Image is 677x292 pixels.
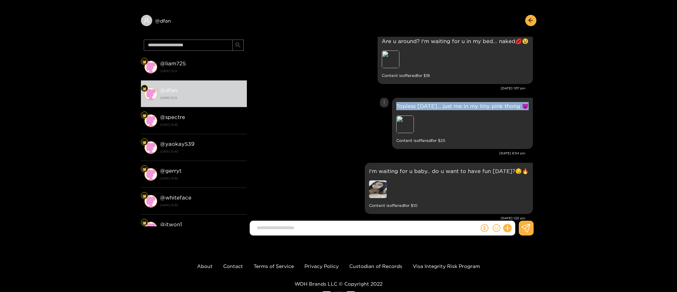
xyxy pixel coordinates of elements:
[396,137,529,145] small: Content is offered for $ 25
[144,195,157,208] img: conversation
[144,61,157,73] img: conversation
[349,263,402,269] a: Custodian of Records
[232,40,244,51] button: search
[144,141,157,154] img: conversation
[378,33,533,84] div: Sep. 18, 1:07 pm
[481,224,488,232] span: dollar
[369,180,387,198] img: preview
[197,263,213,269] a: About
[144,114,157,127] img: conversation
[142,194,147,198] img: Fan Level
[160,168,182,174] strong: @ gerryt
[141,15,247,26] div: @dfan
[369,202,529,210] small: Content is offered for $ 10
[160,221,182,227] strong: @ jtwon1
[250,151,525,156] div: [DATE] 8:54 pm
[304,263,339,269] a: Privacy Policy
[382,37,529,45] p: Are u around? I'm waiting for u in my bed... naked💋😉
[525,15,536,26] button: arrow-left
[369,167,529,175] p: I'm waiting for u baby.. do u want to have fun [DATE]?😏🔥
[479,223,490,233] button: dollar
[160,148,243,155] strong: [DATE] 15:45
[142,140,147,144] img: Fan Level
[160,87,177,93] strong: @ dfan
[254,263,294,269] a: Terms of Service
[250,216,525,221] div: [DATE] 1:23 pm
[396,102,529,110] p: Topless [DATE]… just me in my tiny pink thong 😈
[143,17,150,24] span: user
[142,167,147,171] img: Fan Level
[250,86,525,91] div: [DATE] 1:07 pm
[142,87,147,91] img: Fan Level
[160,141,195,147] strong: @ yaokay539
[235,42,240,48] span: search
[160,195,191,201] strong: @ whiteface
[160,121,243,128] strong: [DATE] 15:45
[160,175,243,181] strong: [DATE] 15:45
[382,72,529,80] small: Content is offered for $ 18
[160,202,243,208] strong: [DATE] 15:45
[142,221,147,225] img: Fan Level
[144,88,157,100] img: conversation
[160,95,243,101] strong: [DATE] 15:12
[144,168,157,181] img: conversation
[142,60,147,64] img: Fan Level
[223,263,243,269] a: Contact
[160,114,185,120] strong: @ spectre
[160,60,186,66] strong: @ liam725
[493,224,500,232] span: smile
[365,163,533,214] div: Sep. 19, 1:23 pm
[382,100,387,105] span: more
[160,68,243,74] strong: [DATE] 15:12
[413,263,480,269] a: Visa Integrity Risk Program
[528,18,533,24] span: arrow-left
[392,98,533,149] div: Sep. 18, 8:54 pm
[142,113,147,118] img: Fan Level
[144,222,157,234] img: conversation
